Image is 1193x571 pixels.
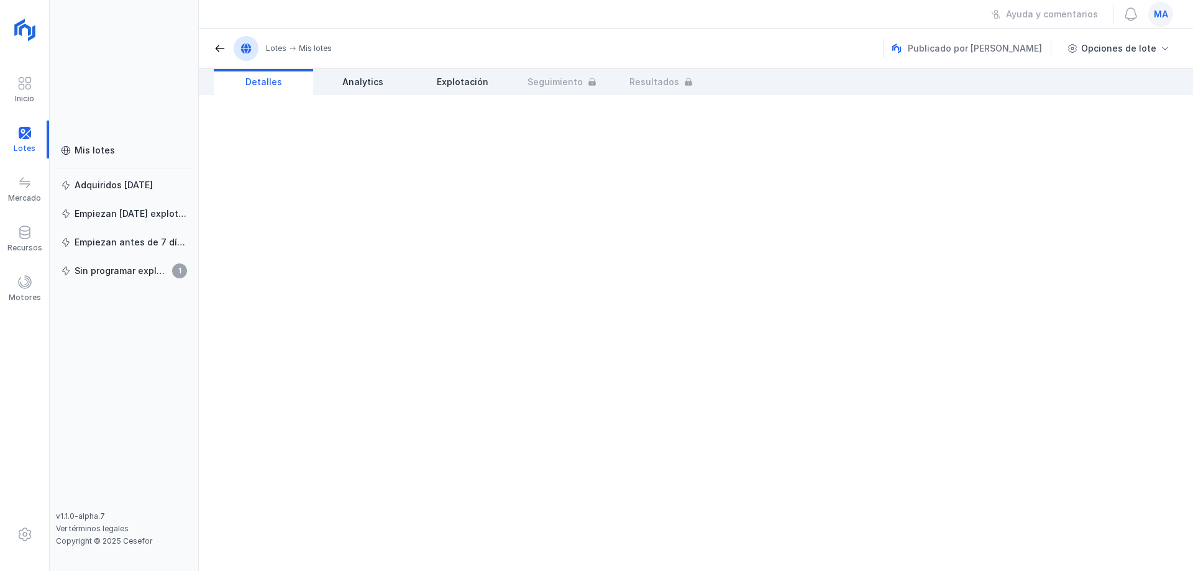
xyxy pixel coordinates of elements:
[172,263,187,278] span: 1
[56,536,192,546] div: Copyright © 2025 Cesefor
[56,203,192,225] a: Empiezan [DATE] explotación
[214,69,313,95] a: Detalles
[983,4,1106,25] button: Ayuda y comentarios
[528,76,583,88] span: Seguimiento
[1006,8,1098,21] div: Ayuda y comentarios
[75,265,168,277] div: Sin programar explotación
[75,208,187,220] div: Empiezan [DATE] explotación
[75,144,115,157] div: Mis lotes
[56,524,129,533] a: Ver términos legales
[56,511,192,521] div: v1.1.0-alpha.7
[56,260,192,282] a: Sin programar explotación1
[266,43,286,53] div: Lotes
[437,76,488,88] span: Explotación
[1081,42,1156,55] div: Opciones de lote
[9,293,41,303] div: Motores
[629,76,679,88] span: Resultados
[56,139,192,162] a: Mis lotes
[413,69,512,95] a: Explotación
[892,43,902,53] img: nemus.svg
[7,243,42,253] div: Recursos
[75,236,187,249] div: Empiezan antes de 7 días
[1154,8,1168,21] span: ma
[299,43,332,53] div: Mis lotes
[892,39,1053,58] div: Publicado por [PERSON_NAME]
[56,231,192,254] a: Empiezan antes de 7 días
[313,69,413,95] a: Analytics
[75,179,153,191] div: Adquiridos [DATE]
[8,193,41,203] div: Mercado
[56,174,192,196] a: Adquiridos [DATE]
[342,76,383,88] span: Analytics
[9,14,40,45] img: logoRight.svg
[245,76,282,88] span: Detalles
[512,69,611,95] a: Seguimiento
[15,94,34,104] div: Inicio
[611,69,711,95] a: Resultados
